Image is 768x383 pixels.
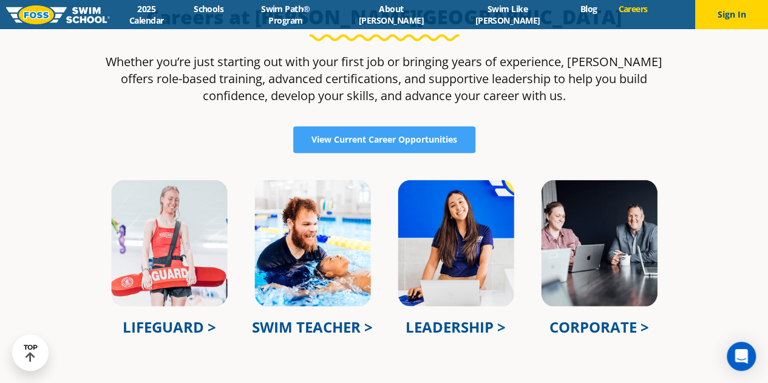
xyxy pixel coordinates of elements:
a: Schools [183,3,234,15]
a: 2025 Calendar [110,3,183,26]
img: FOSS Swim School Logo [6,5,110,24]
a: Swim Like [PERSON_NAME] [446,3,569,26]
a: View Current Career Opportunities [293,126,475,153]
div: Open Intercom Messenger [727,342,756,371]
span: View Current Career Opportunities [311,135,457,144]
p: Whether you’re just starting out with your first job or bringing years of experience, [PERSON_NAM... [98,53,671,104]
a: LIFEGUARD > [123,317,216,337]
a: SWIM TEACHER > [252,317,373,337]
a: Careers [608,3,658,15]
a: Swim Path® Program [234,3,337,26]
a: LEADERSHIP > [406,317,506,337]
a: About [PERSON_NAME] [337,3,446,26]
a: CORPORATE > [549,317,649,337]
div: TOP [24,344,38,362]
a: Blog [569,3,608,15]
